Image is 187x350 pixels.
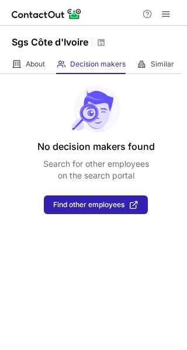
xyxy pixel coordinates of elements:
p: Search for other employees on the search portal [43,158,149,181]
span: Decision makers [70,60,126,69]
span: Similar [151,60,174,69]
img: No leads found [71,86,121,132]
h1: Sgs Côte d'Ivoire [12,35,88,49]
img: ContactOut v5.3.10 [12,7,82,21]
header: No decision makers found [37,139,155,153]
span: Find other employees [53,201,124,209]
span: About [26,60,45,69]
button: Find other employees [44,195,148,214]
